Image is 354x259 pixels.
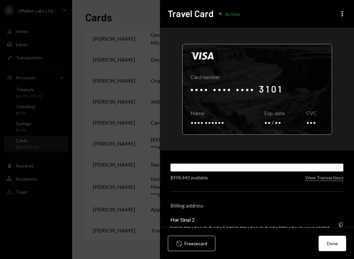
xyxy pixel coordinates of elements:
[182,44,332,135] div: Click to reveal
[168,7,214,20] h2: Travel Card
[170,225,329,231] div: [GEOGRAPHIC_DATA], [GEOGRAPHIC_DATA] [PHONE_NUMBER]
[170,202,344,209] div: Billing address
[305,175,344,181] button: View Transactions
[170,174,208,181] div: $998,440 available
[319,236,346,251] button: Done
[170,216,329,223] div: Har Sinai 2
[185,240,207,247] div: Freeze card
[168,236,215,251] button: Freezecard
[225,11,240,17] div: Active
